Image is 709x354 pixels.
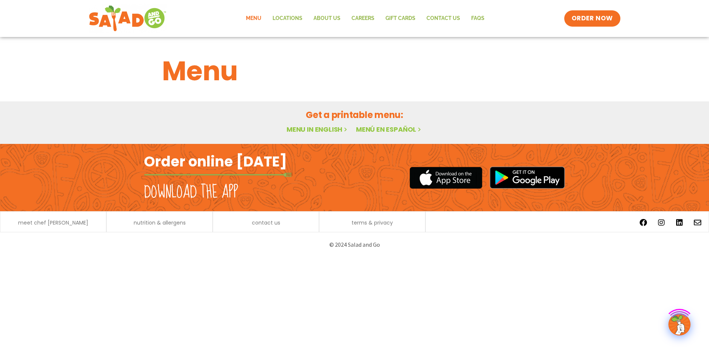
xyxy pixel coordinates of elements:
img: appstore [410,166,482,190]
a: About Us [308,10,346,27]
a: nutrition & allergens [134,220,186,225]
img: google_play [490,166,565,189]
a: terms & privacy [352,220,393,225]
a: Menú en español [356,125,422,134]
a: meet chef [PERSON_NAME] [18,220,88,225]
p: © 2024 Salad and Go [148,240,561,250]
img: fork [144,173,292,177]
a: Locations [267,10,308,27]
h2: Order online [DATE] [144,152,287,171]
a: Careers [346,10,380,27]
a: ORDER NOW [564,10,620,27]
a: Menu in English [287,125,349,134]
a: Contact Us [421,10,466,27]
h2: Download the app [144,182,238,203]
h2: Get a printable menu: [162,108,547,121]
a: FAQs [466,10,490,27]
a: contact us [252,220,280,225]
a: Menu [240,10,267,27]
h1: Menu [162,51,547,91]
nav: Menu [240,10,490,27]
a: GIFT CARDS [380,10,421,27]
img: new-SAG-logo-768×292 [89,4,167,33]
span: ORDER NOW [572,14,613,23]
